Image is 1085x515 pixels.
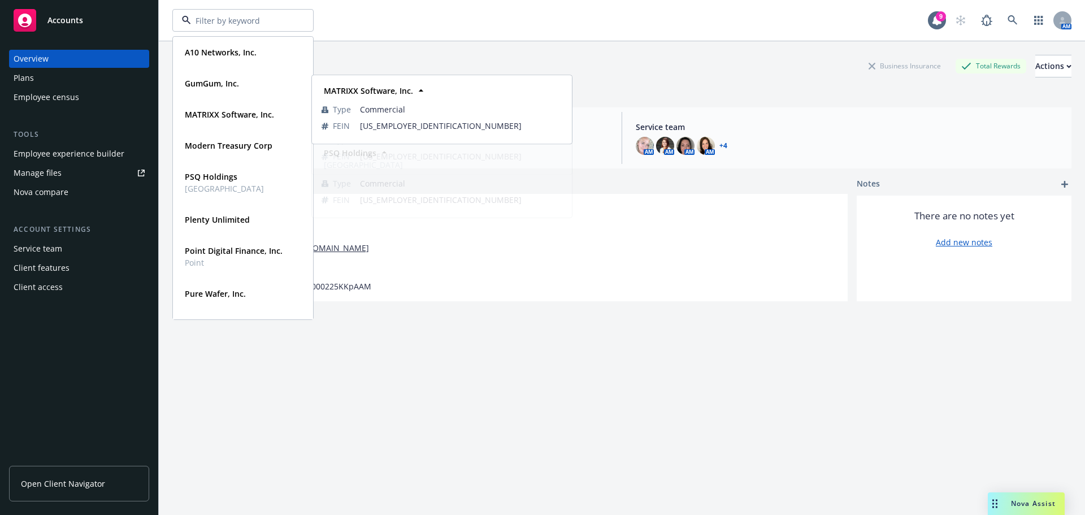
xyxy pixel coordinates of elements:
[636,137,654,155] img: photo
[333,150,350,162] span: FEIN
[1058,178,1071,191] a: add
[324,85,413,96] strong: MATRIXX Software, Inc.
[956,59,1026,73] div: Total Rewards
[333,103,351,115] span: Type
[9,278,149,296] a: Client access
[185,245,283,256] strong: Point Digital Finance, Inc.
[697,137,715,155] img: photo
[185,47,257,58] strong: A10 Networks, Inc.
[14,88,79,106] div: Employee census
[14,240,62,258] div: Service team
[185,214,250,225] strong: Plenty Unlimited
[936,11,946,21] div: 9
[14,69,34,87] div: Plans
[9,240,149,258] a: Service team
[9,145,149,163] a: Employee experience builder
[914,209,1014,223] span: There are no notes yet
[185,109,274,120] strong: MATRIXX Software, Inc.
[360,120,562,132] span: [US_EMPLOYER_IDENTIFICATION_NUMBER]
[9,88,149,106] a: Employee census
[333,194,350,206] span: FEIN
[333,120,350,132] span: FEIN
[936,236,992,248] a: Add new notes
[360,103,562,115] span: Commercial
[14,164,62,182] div: Manage files
[185,140,272,151] strong: Modern Treasury Corp
[185,288,246,299] strong: Pure Wafer, Inc.
[284,280,371,292] span: 001d00000225KKpAAM
[863,59,947,73] div: Business Insurance
[1027,9,1050,32] a: Switch app
[47,16,83,25] span: Accounts
[9,69,149,87] a: Plans
[975,9,998,32] a: Report a Bug
[14,259,70,277] div: Client features
[9,5,149,36] a: Accounts
[9,183,149,201] a: Nova compare
[185,183,264,194] span: [GEOGRAPHIC_DATA]
[191,15,290,27] input: Filter by keyword
[676,137,695,155] img: photo
[333,178,351,189] span: Type
[9,129,149,140] div: Tools
[988,492,1065,515] button: Nova Assist
[14,50,49,68] div: Overview
[636,121,1062,133] span: Service team
[360,194,562,206] span: [US_EMPLOYER_IDENTIFICATION_NUMBER]
[857,178,880,191] span: Notes
[9,224,149,235] div: Account settings
[360,178,562,189] span: Commercial
[1035,55,1071,77] button: Actions
[14,183,68,201] div: Nova compare
[949,9,972,32] a: Start snowing
[14,145,124,163] div: Employee experience builder
[21,478,105,490] span: Open Client Navigator
[988,492,1002,515] div: Drag to move
[1001,9,1024,32] a: Search
[9,50,149,68] a: Overview
[1011,499,1056,508] span: Nova Assist
[284,242,369,254] a: [URL][DOMAIN_NAME]
[656,137,674,155] img: photo
[360,150,562,162] span: [US_EMPLOYER_IDENTIFICATION_NUMBER]
[9,259,149,277] a: Client features
[14,278,63,296] div: Client access
[185,171,237,182] strong: PSQ Holdings
[719,142,727,149] a: +4
[9,164,149,182] a: Manage files
[185,78,239,89] strong: GumGum, Inc.
[185,257,283,269] span: Point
